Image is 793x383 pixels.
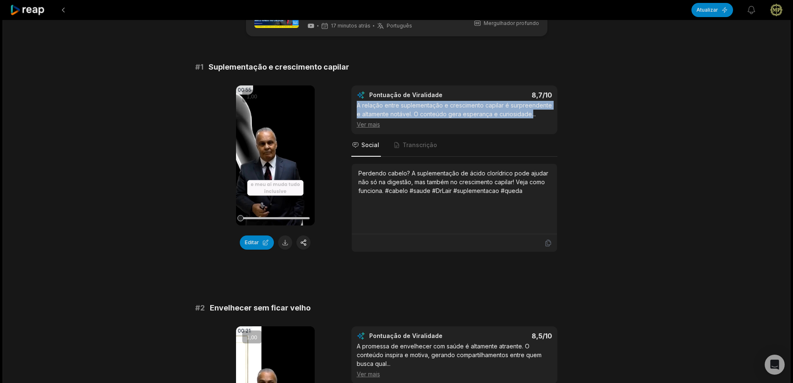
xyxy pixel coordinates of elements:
font: /10 [542,332,552,340]
font: 1 [200,63,204,71]
font: Envelhecer sem ficar velho [210,303,311,312]
font: Atualizar [696,7,718,13]
font: ... [532,110,536,118]
font: Mergulhador profundo [484,20,539,26]
font: Ver mais [357,370,380,378]
font: /10 [542,91,552,99]
font: # [195,303,200,312]
font: Pontuação de Viralidade [369,91,442,98]
font: 8,7 [532,91,542,99]
font: Transcrição [403,141,437,148]
nav: Abas [351,134,557,157]
font: Ver mais [357,121,380,128]
font: Português [387,23,412,29]
font: 2 [200,303,205,312]
font: # [195,63,200,71]
font: Social [361,141,379,148]
font: 8,5 [532,332,542,340]
button: Editar [240,235,274,250]
button: Atualizar [691,3,733,17]
font: Pontuação de Viralidade [369,332,442,339]
div: Abra o Intercom Messenger [765,355,785,375]
font: A relação entre suplementação e crescimento capilar é surpreendente e altamente notável. O conteú... [357,102,552,118]
font: Editar [245,239,259,245]
font: ... [387,360,390,367]
font: Perdendo cabelo? A suplementação de ácido clorídrico pode ajudar não só na digestão, mas também n... [358,170,548,194]
font: Suplementação e crescimento capilar [209,63,349,71]
font: A promessa de envelhecer com saúde é altamente atraente. O conteúdo inspira e motiva, gerando com... [357,343,542,367]
font: 17 minutos atrás [331,23,370,29]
